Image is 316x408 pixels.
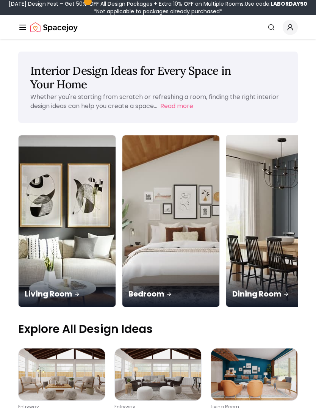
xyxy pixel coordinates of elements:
[18,135,116,307] a: Living RoomLiving Room
[30,20,78,35] a: Spacejoy
[211,348,297,400] img: Living Room Mid-Century Modern with Bold Blue Tones
[25,289,110,299] p: Living Room
[19,348,105,400] img: Sunroom Boho Style with Natural Light
[18,15,298,39] nav: Global
[19,135,116,307] img: Living Room
[128,289,213,299] p: Bedroom
[115,348,201,400] img: Sunroom Modern Farmhouse with Inviting Seating
[30,20,78,35] img: Spacejoy Logo
[122,135,220,307] a: BedroomBedroom
[30,93,279,110] p: Whether you're starting from scratch or refreshing a room, finding the right interior design idea...
[160,102,193,111] button: Read more
[122,135,219,307] img: Bedroom
[18,322,298,336] p: Explore All Design Ideas
[94,8,222,15] span: *Not applicable to packages already purchased*
[30,64,286,91] h1: Interior Design Ideas for Every Space in Your Home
